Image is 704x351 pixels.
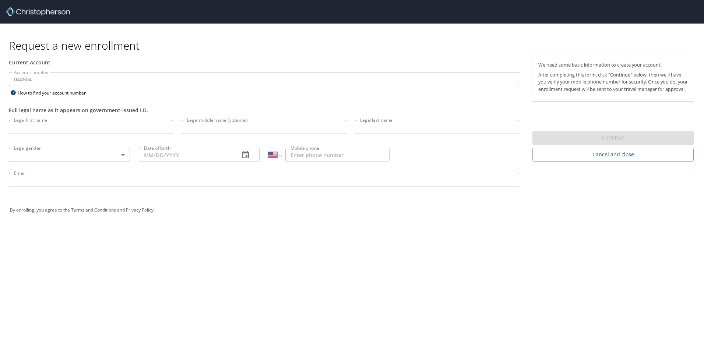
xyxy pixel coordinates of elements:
button: Cancel and close [532,148,694,162]
span: Cancel and close [538,150,688,159]
div: By enrolling, you agree to the and . [10,201,694,219]
div: Full legal name as it appears on government-issued I.D. [9,106,519,114]
p: We need some basic information to create your account. [538,61,688,68]
a: Terms and Conditions [71,207,116,213]
img: cbt logo [6,7,70,16]
h1: Request a new enrollment [9,38,700,53]
p: After completing this form, click "Continue" below, then we'll have you verify your mobile phone ... [538,71,688,93]
div: Current Account [9,58,519,66]
div: How to find your account number [9,88,101,97]
div: ​ [9,148,130,162]
input: Enter phone number [285,148,390,162]
a: Privacy Policy [126,207,154,213]
input: MM/DD/YYYY [139,148,234,162]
